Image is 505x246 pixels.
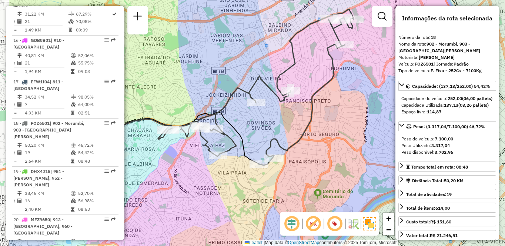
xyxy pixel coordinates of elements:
[13,101,17,108] td: /
[431,34,436,40] strong: 18
[13,120,84,139] span: 18 -
[24,52,70,59] td: 40,81 KM
[76,18,111,25] td: 70,08%
[386,214,391,223] span: +
[17,199,22,203] i: Total de Atividades
[13,157,17,165] td: =
[24,149,70,156] td: 19
[383,213,394,224] a: Zoom in
[24,206,70,213] td: 2,40 KM
[78,157,115,165] td: 08:48
[398,81,496,91] a: Capacidade: (137,13/252,00) 54,42%
[24,142,70,149] td: 50,20 KM
[71,239,76,244] i: % de utilização do peso
[398,15,496,22] h4: Informações da rota selecionada
[31,169,50,174] span: DHX4J15
[78,93,115,101] td: 98,05%
[415,61,434,67] strong: FOZ6501
[13,120,84,139] span: | 902 - Morumbi, 903 - [GEOGRAPHIC_DATA][PERSON_NAME]
[68,28,72,32] i: Tempo total em rota
[398,54,496,61] div: Motorista:
[111,38,116,42] em: Rota exportada
[13,149,17,156] td: /
[13,169,64,187] span: 19 -
[288,240,320,245] a: OpenStreetMap
[17,102,22,107] i: Total de Atividades
[412,83,490,89] span: Capacidade: (137,13/252,00) 54,42%
[71,61,76,65] i: % de utilização da cubagem
[78,59,115,67] td: 55,75%
[454,61,469,67] strong: Padrão
[398,41,480,53] strong: 902 - Morumbi, 903 - [GEOGRAPHIC_DATA][PERSON_NAME]
[435,149,453,155] strong: 3.782,96
[68,12,74,16] i: % de utilização do peso
[406,192,452,197] span: Total de atividades:
[406,219,451,225] div: Custo total:
[78,197,115,205] td: 56,98%
[78,68,115,75] td: 09:03
[24,68,70,75] td: 1,94 KM
[401,102,493,109] div: Capacidade Utilizada:
[304,215,322,233] span: Exibir NR
[326,215,344,233] span: Exibir número da rota
[363,217,376,230] img: Exibir/Ocultar setores
[13,37,64,50] span: | 910 - [GEOGRAPHIC_DATA]
[13,26,17,34] td: =
[71,191,76,196] i: % de utilização do peso
[401,149,493,156] div: Peso disponível:
[71,207,74,212] i: Tempo total em rota
[413,124,485,129] span: Peso: (3.317,04/7.100,00) 46,72%
[24,101,70,108] td: 7
[17,12,22,16] i: Distância Total
[13,217,73,236] span: 20 -
[401,142,493,149] div: Peso Utilizado:
[375,9,389,24] a: Exibir filtros
[111,169,116,173] em: Rota exportada
[71,102,76,107] i: % de utilização da cubagem
[444,178,464,183] span: 50,20 KM
[24,10,68,18] td: 31,22 KM
[78,109,115,117] td: 02:51
[398,34,496,41] div: Número da rota:
[104,38,109,42] em: Opções
[398,162,496,172] a: Tempo total em rota: 08:48
[406,205,450,212] div: Total de itens:
[78,206,115,213] td: 08:53
[13,217,73,236] span: | 913 - [GEOGRAPHIC_DATA], 960 - [GEOGRAPHIC_DATA]
[427,109,441,114] strong: 114,87
[111,121,116,125] em: Rota exportada
[78,101,115,108] td: 64,00%
[24,197,70,205] td: 16
[13,18,17,25] td: /
[31,79,50,84] span: EFW1I04
[130,9,145,26] a: Nova sessão e pesquisa
[444,102,458,108] strong: 137,13
[398,230,496,240] a: Valor total:R$ 21.246,51
[71,111,74,115] i: Tempo total em rota
[411,164,468,170] span: Tempo total em rota: 08:48
[24,238,70,245] td: 19,92 KM
[462,96,492,101] strong: (06,00 pallets)
[24,109,70,117] td: 4,93 KM
[430,219,451,225] strong: R$ 151,60
[458,102,489,108] strong: (03,26 pallets)
[398,175,496,185] a: Distância Total:50,20 KM
[78,52,115,59] td: 52,06%
[17,53,22,58] i: Distância Total
[264,240,265,245] span: |
[24,59,70,67] td: 21
[78,149,115,156] td: 54,42%
[398,216,496,226] a: Custo total:R$ 151,60
[435,136,453,142] strong: 7.100,00
[24,26,68,34] td: 1,49 KM
[398,203,496,213] a: Total de itens:614,00
[71,143,76,147] i: % de utilização do peso
[111,79,116,84] em: Rota exportada
[104,169,109,173] em: Opções
[31,120,50,126] span: FOZ6501
[13,68,17,75] td: =
[71,69,74,74] i: Tempo total em rota
[398,41,496,54] div: Nome da rota:
[398,133,496,159] div: Peso: (3.317,04/7.100,00) 46,72%
[104,217,109,222] em: Opções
